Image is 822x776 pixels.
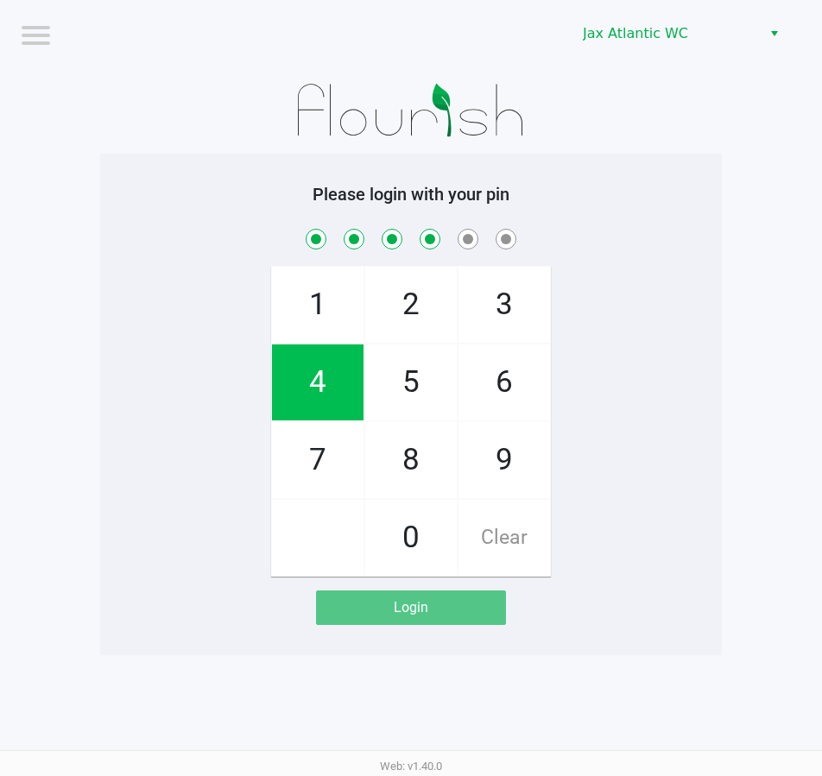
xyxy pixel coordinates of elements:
span: 6 [458,344,550,420]
span: Jax Atlantic WC [583,23,751,44]
span: Web: v1.40.0 [380,760,442,773]
span: Clear [458,500,550,576]
span: 9 [458,422,550,498]
span: 8 [365,422,457,498]
span: 2 [365,267,457,343]
span: 1 [272,267,364,343]
span: 7 [272,422,364,498]
h5: Please login with your pin [113,184,709,205]
span: 3 [458,267,550,343]
span: 5 [365,344,457,420]
span: 0 [365,500,457,576]
button: Select [762,18,787,49]
span: 4 [272,344,364,420]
